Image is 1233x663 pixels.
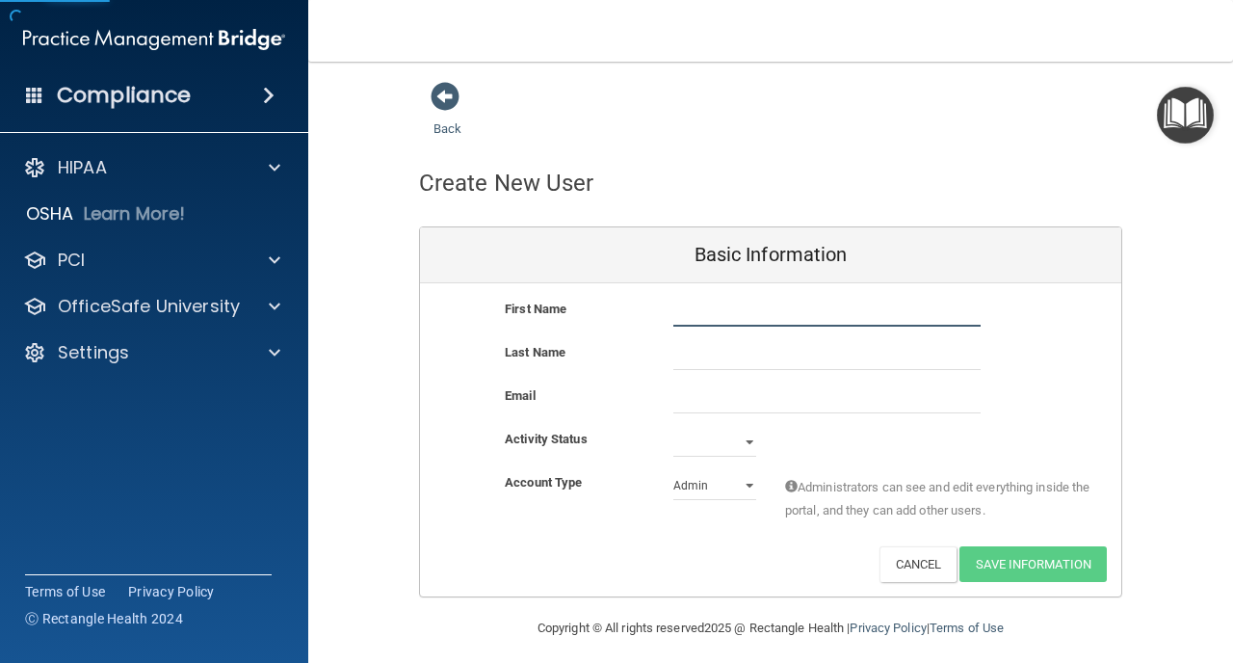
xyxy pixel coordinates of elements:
a: OfficeSafe University [23,295,280,318]
a: HIPAA [23,156,280,179]
a: Terms of Use [930,621,1004,635]
b: Account Type [505,475,582,490]
span: Administrators can see and edit everything inside the portal, and they can add other users. [785,476,1092,522]
a: PCI [23,249,280,272]
p: Settings [58,341,129,364]
h4: Create New User [419,171,594,196]
a: Privacy Policy [128,582,215,601]
p: OSHA [26,202,74,225]
b: Last Name [505,345,565,359]
p: Learn More! [84,202,186,225]
p: HIPAA [58,156,107,179]
div: Basic Information [420,227,1121,283]
iframe: Drift Widget Chat Controller [900,526,1210,603]
div: Copyright © All rights reserved 2025 @ Rectangle Health | | [419,597,1122,659]
b: Email [505,388,536,403]
span: Ⓒ Rectangle Health 2024 [25,609,183,628]
b: Activity Status [505,432,588,446]
img: PMB logo [23,20,285,59]
a: Settings [23,341,280,364]
button: Cancel [879,546,958,582]
h4: Compliance [57,82,191,109]
p: PCI [58,249,85,272]
button: Open Resource Center [1157,87,1214,144]
a: Terms of Use [25,582,105,601]
a: Back [433,98,461,136]
b: First Name [505,302,566,316]
a: Privacy Policy [850,621,926,635]
p: OfficeSafe University [58,295,240,318]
